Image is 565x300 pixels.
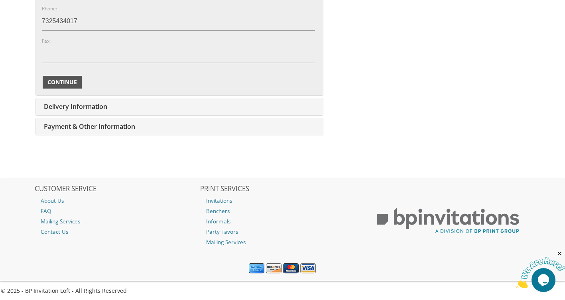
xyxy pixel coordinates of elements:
[35,195,199,206] a: About Us
[366,201,530,241] img: BP Print Group
[47,78,77,86] span: Continue
[35,216,199,227] a: Mailing Services
[200,227,364,237] a: Party Favors
[42,37,51,44] label: Fax:
[249,263,264,274] img: American Express
[43,76,82,89] button: Continue
[266,263,282,274] img: Discover
[35,185,199,193] h2: CUSTOMER SERVICE
[35,227,199,237] a: Contact Us
[42,102,107,111] span: Delivery Information
[283,263,299,274] img: MasterCard
[200,237,364,247] a: Mailing Services
[42,122,135,131] span: Payment & Other Information
[200,206,364,216] a: Benchers
[35,206,199,216] a: FAQ
[42,5,57,12] label: Phone:
[200,185,364,193] h2: PRINT SERVICES
[300,263,316,274] img: Visa
[200,195,364,206] a: Invitations
[200,216,364,227] a: Informals
[516,250,565,288] iframe: chat widget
